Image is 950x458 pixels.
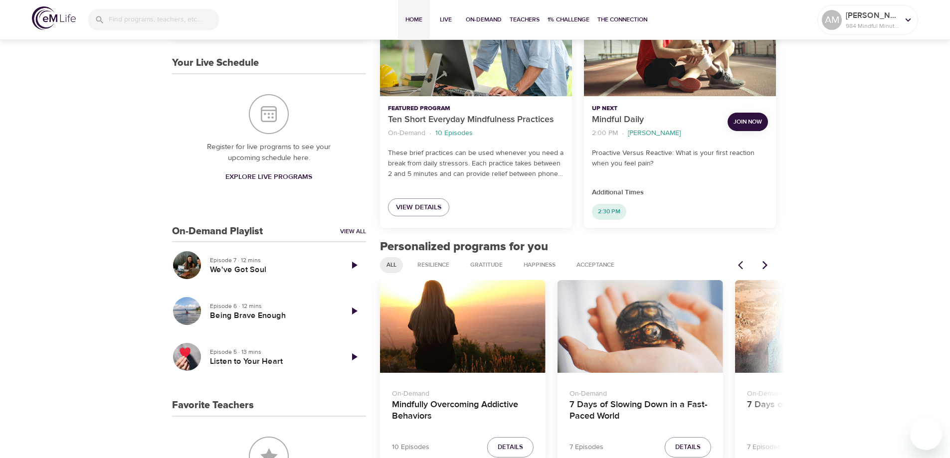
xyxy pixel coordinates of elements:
h4: 7 Days of Slowing Down in a Fast-Paced World [570,399,711,423]
span: 2:30 PM [592,207,626,216]
span: Acceptance [570,261,620,269]
p: [PERSON_NAME] [846,9,899,21]
button: We've Got Soul [172,250,202,280]
p: 7 Episodes [747,442,781,453]
p: On-Demand [570,385,711,399]
iframe: Button to launch messaging window [910,418,942,450]
span: 1% Challenge [548,14,589,25]
button: Mindfully Overcoming Addictive Behaviors [380,280,546,373]
span: Happiness [518,261,562,269]
button: Being Brave Enough [172,296,202,326]
p: Proactive Versus Reactive: What is your first reaction when you feel pain? [592,148,768,169]
h5: Listen to Your Heart [210,356,334,367]
h4: Mindfully Overcoming Addictive Behaviors [392,399,534,423]
button: Join Now [728,113,768,131]
h3: Favorite Teachers [172,400,254,411]
p: Episode 7 · 12 mins [210,256,334,265]
p: 10 Episodes [392,442,429,453]
button: Details [665,437,711,458]
span: View Details [396,201,441,214]
p: 7 Episodes [570,442,603,453]
h3: On-Demand Playlist [172,226,263,237]
p: Featured Program [388,104,564,113]
p: Register for live programs to see your upcoming schedule here. [192,142,346,164]
span: The Connection [597,14,647,25]
button: Previous items [732,254,754,276]
a: Play Episode [342,299,366,323]
p: On-Demand [388,128,425,139]
div: Resilience [411,257,456,273]
p: Additional Times [592,187,768,198]
button: Next items [754,254,776,276]
h3: Your Live Schedule [172,57,259,69]
span: Details [675,442,701,453]
a: Explore Live Programs [221,168,316,186]
img: logo [32,6,76,30]
p: [PERSON_NAME] [628,128,681,139]
p: 984 Mindful Minutes [846,21,899,30]
li: · [429,127,431,140]
span: Teachers [510,14,540,25]
p: Episode 6 · 12 mins [210,302,334,310]
p: 10 Episodes [435,128,473,139]
button: 7 Days of Embracing Right Now [735,280,901,373]
p: Ten Short Everyday Mindfulness Practices [388,113,564,127]
span: Live [434,14,458,25]
li: · [622,127,624,140]
div: 2:30 PM [592,204,626,220]
a: View Details [388,198,449,217]
div: Happiness [517,257,562,273]
div: AM [822,10,842,30]
h5: We've Got Soul [210,265,334,275]
div: Acceptance [570,257,621,273]
img: Your Live Schedule [249,94,289,134]
button: Listen to Your Heart [172,342,202,372]
span: Join Now [734,117,762,127]
span: Explore Live Programs [225,171,312,183]
span: Details [498,442,523,453]
a: Play Episode [342,345,366,369]
span: Gratitude [464,261,509,269]
button: 7 Days of Slowing Down in a Fast-Paced World [558,280,723,373]
h4: 7 Days of Embracing Right Now [747,399,889,423]
button: Details [487,437,534,458]
h5: Being Brave Enough [210,310,334,321]
span: Home [402,14,426,25]
p: 2:00 PM [592,128,618,139]
p: Episode 5 · 13 mins [210,347,334,356]
nav: breadcrumb [388,127,564,140]
p: Mindful Daily [592,113,720,127]
span: Resilience [411,261,455,269]
h2: Personalized programs for you [380,240,776,254]
p: On-Demand [392,385,534,399]
p: These brief practices can be used whenever you need a break from daily stressors. Each practice t... [388,148,564,179]
input: Find programs, teachers, etc... [109,9,219,30]
p: On-Demand [747,385,889,399]
p: Up Next [592,104,720,113]
a: View All [340,227,366,236]
span: All [380,261,402,269]
nav: breadcrumb [592,127,720,140]
div: Gratitude [464,257,509,273]
div: All [380,257,403,273]
span: On-Demand [466,14,502,25]
a: Play Episode [342,253,366,277]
